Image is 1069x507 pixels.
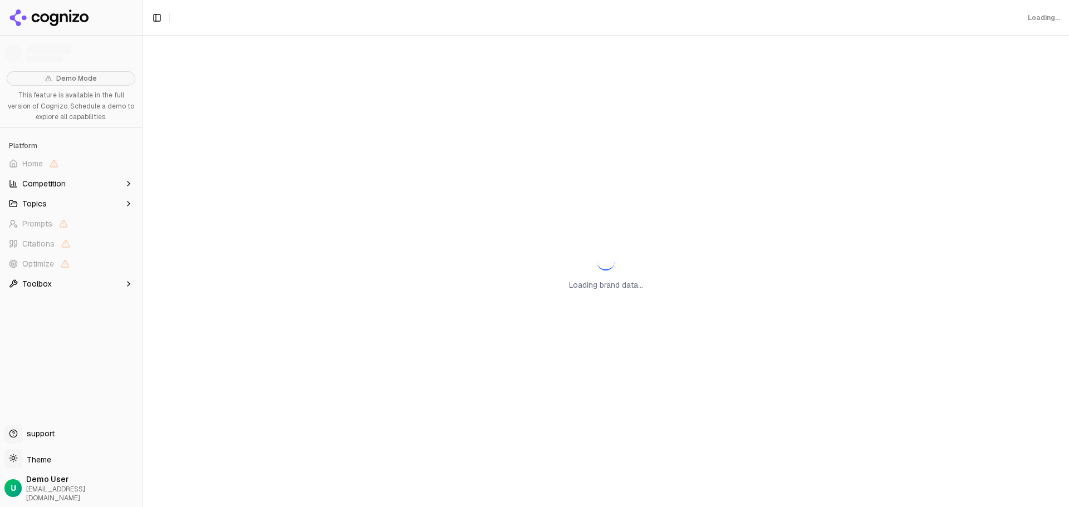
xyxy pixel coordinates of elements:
[22,178,66,189] span: Competition
[22,238,55,249] span: Citations
[22,278,52,289] span: Toolbox
[22,218,52,229] span: Prompts
[4,175,138,193] button: Competition
[22,198,47,209] span: Topics
[7,90,135,123] p: This feature is available in the full version of Cognizo. Schedule a demo to explore all capabili...
[1028,13,1060,22] div: Loading...
[26,474,138,485] span: Demo User
[4,275,138,293] button: Toolbox
[4,195,138,213] button: Topics
[4,137,138,155] div: Platform
[22,455,51,465] span: Theme
[56,74,97,83] span: Demo Mode
[569,279,643,291] p: Loading brand data...
[22,158,43,169] span: Home
[11,483,16,494] span: U
[26,485,138,503] span: [EMAIL_ADDRESS][DOMAIN_NAME]
[22,258,54,269] span: Optimize
[22,428,55,439] span: support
